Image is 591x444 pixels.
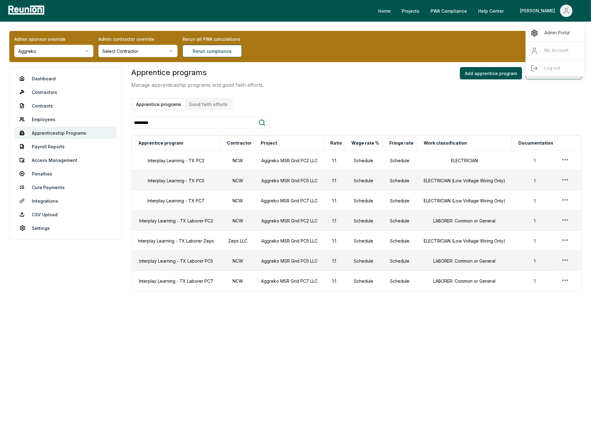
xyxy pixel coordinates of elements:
[15,195,117,207] a: Integrations
[221,231,255,251] td: Zeps LLC
[544,29,570,37] p: Admin Portal
[132,99,185,109] button: Apprentice programs
[345,171,383,191] td: Schedule
[137,137,185,149] button: Apprentice program
[323,191,345,211] td: 1:1
[383,251,417,271] td: Schedule
[132,231,221,251] td: Interplay Learning - TX Laborer Zeps
[185,99,231,109] button: Good faith efforts
[221,150,255,171] td: NCW
[15,222,117,234] a: Settings
[15,113,117,125] a: Employees
[526,24,585,42] a: Admin Portal
[221,211,255,231] td: NCW
[323,231,345,251] td: 1:1
[323,150,345,171] td: 1:1
[529,275,541,287] button: 1
[259,197,320,204] p: Aggreko MSR Grid PC7 LLC
[426,5,472,17] a: PWA Compliance
[383,271,417,291] td: Schedule
[345,251,383,271] td: Schedule
[221,191,255,211] td: NCW
[255,136,323,150] th: Project
[529,194,541,207] button: 1
[15,167,117,180] a: Penalties
[383,191,417,211] td: Schedule
[259,258,320,264] p: Aggreko MSR Grid PC5 LLC
[345,271,383,291] td: Schedule
[422,137,468,149] button: Work classification
[14,36,93,42] label: Admin sponsor override
[259,177,320,184] p: Aggreko MSR Grid PC5 LLC
[323,251,345,271] td: 1:1
[221,251,255,271] td: NCW
[132,271,221,291] td: Interplay Learning - TX Laborer PC7
[182,36,262,42] label: Rerun all PWA calculations
[345,211,383,231] td: Schedule
[221,271,255,291] td: NCW
[345,150,383,171] td: Schedule
[417,231,512,251] td: ELECTRICIAN (Low Voltage Wiring Only)
[221,171,255,191] td: NCW
[460,67,522,79] button: Add apprentice program
[473,5,509,17] a: Help Center
[417,150,512,171] td: ELECTRICIAN
[526,24,585,79] div: [PERSON_NAME]
[132,211,221,231] td: Interplay Learning - TX Laborer PC2
[259,218,320,224] p: Aggreko MSR Grid PC2 LLC
[373,5,396,17] a: Home
[383,231,417,251] td: Schedule
[132,191,221,211] td: Interplay Learning - TX PC7
[329,137,343,149] button: Ratio
[345,231,383,251] td: Schedule
[529,255,541,267] button: 1
[15,127,117,139] a: Apprenticeship Programs
[417,251,512,271] td: LABORER: Common or General
[397,5,424,17] a: Projects
[350,137,380,149] button: Wage rate %
[15,154,117,166] a: Access Management
[132,251,221,271] td: Interplay Learning - TX Laborer PC5
[132,150,221,171] td: Interplay Learning - TX PC2
[131,67,264,78] h3: Apprentice programs
[182,45,242,57] button: Rerun compliance
[15,140,117,153] a: Payroll Reports
[98,36,178,42] label: Admin contractor override
[131,81,264,89] p: Manage apprenticeship programs and good faith efforts.
[383,171,417,191] td: Schedule
[544,47,568,54] p: My Account
[226,137,253,149] button: Contractor
[383,150,417,171] td: Schedule
[529,235,541,247] button: 1
[417,211,512,231] td: LABORER: Common or General
[544,65,560,72] p: Log out
[417,191,512,211] td: ELECTRICIAN (Low Voltage Wiring Only)
[529,154,541,167] button: 1
[15,181,117,193] a: Cure Payments
[417,271,512,291] td: LABORER: Common or General
[529,214,541,227] button: 1
[388,137,415,149] button: Fringe rate
[323,211,345,231] td: 1:1
[383,211,417,231] td: Schedule
[15,86,117,98] a: Contractors
[15,99,117,112] a: Contracts
[323,171,345,191] td: 1:1
[259,238,320,244] p: Aggreko MSR Grid PC5 LLC
[132,171,221,191] td: Interplay Learning - TX PC5
[529,174,541,187] button: 1
[345,191,383,211] td: Schedule
[520,5,558,17] div: [PERSON_NAME]
[15,208,117,221] a: CSV Upload
[517,137,555,149] button: Documentation
[417,171,512,191] td: ELECTRICIAN (Low Voltage Wiring Only)
[515,5,577,17] button: [PERSON_NAME]
[323,271,345,291] td: 1:1
[15,72,117,85] a: Dashboard
[259,157,320,164] p: Aggreko MSR Grid PC2 LLC
[373,5,585,17] nav: Main
[259,278,320,284] p: Aggreko MSR Grid PC7 LLC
